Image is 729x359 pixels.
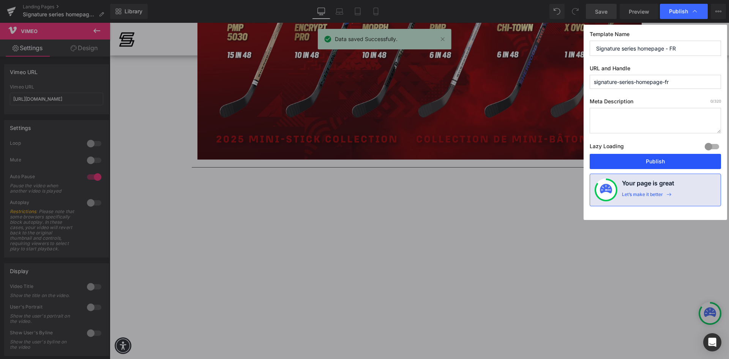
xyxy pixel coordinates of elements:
h4: Your page is great [622,179,674,191]
span: 0 [710,99,713,103]
label: Template Name [590,31,721,41]
span: Publish [669,8,688,15]
div: Let’s make it better [622,191,663,201]
label: Meta Description [590,98,721,108]
label: Lazy Loading [590,141,624,154]
img: onboarding-status.svg [600,184,612,196]
div: Accessibility Menu [5,315,22,331]
label: URL and Handle [590,65,721,75]
div: Open Intercom Messenger [703,333,721,351]
button: Publish [590,154,721,169]
span: /320 [710,99,721,103]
